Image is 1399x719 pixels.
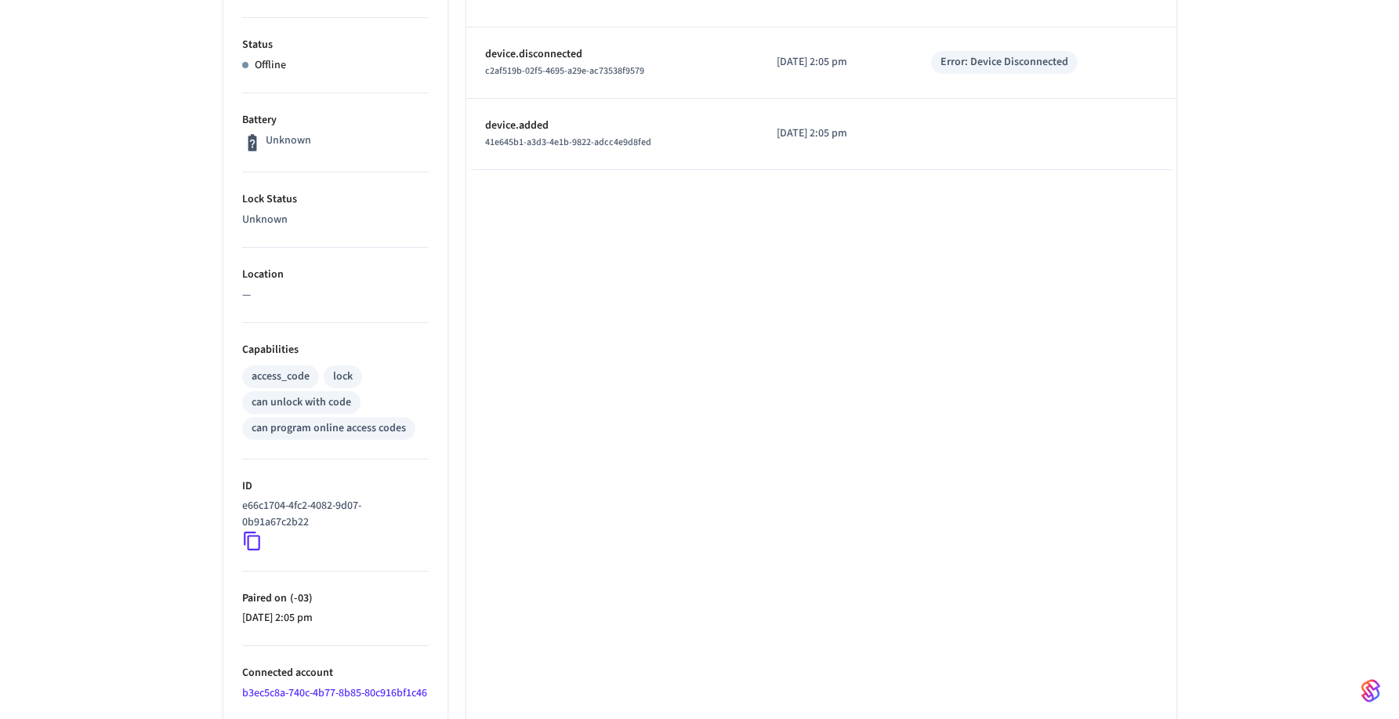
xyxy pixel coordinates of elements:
[242,685,427,701] a: b3ec5c8a-740c-4b77-8b85-80c916bf1c46
[255,57,286,74] p: Offline
[242,498,422,531] p: e66c1704-4fc2-4082-9d07-0b91a67c2b22
[252,369,310,385] div: access_code
[242,342,429,358] p: Capabilities
[242,478,429,495] p: ID
[242,665,429,681] p: Connected account
[777,54,894,71] p: [DATE] 2:05 pm
[242,37,429,53] p: Status
[1361,678,1380,703] img: SeamLogoGradient.69752ec5.svg
[242,287,429,303] p: —
[252,420,406,437] div: can program online access codes
[941,54,1068,71] div: Error: Device Disconnected
[242,212,429,228] p: Unknown
[485,136,651,149] span: 41e645b1-a3d3-4e1b-9822-adcc4e9d8fed
[777,125,894,142] p: [DATE] 2:05 pm
[242,610,429,626] p: [DATE] 2:05 pm
[242,112,429,129] p: Battery
[252,394,351,411] div: can unlock with code
[485,46,739,63] p: device.disconnected
[242,267,429,283] p: Location
[242,191,429,208] p: Lock Status
[333,369,353,385] div: lock
[266,133,311,149] p: Unknown
[287,590,313,606] span: ( -03 )
[242,590,429,607] p: Paired on
[485,64,644,78] span: c2af519b-02f5-4695-a29e-ac73538f9579
[485,118,739,134] p: device.added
